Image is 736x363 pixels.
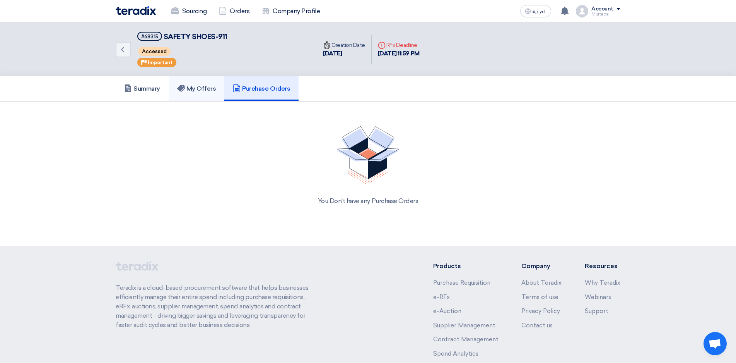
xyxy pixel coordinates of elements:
[433,279,490,286] a: Purchase Requisition
[520,5,551,17] button: العربية
[585,294,611,301] a: Webinars
[704,332,727,355] div: Open chat
[433,350,478,357] a: Spend Analytics
[213,3,256,20] a: Orders
[323,41,365,49] div: Creation Date
[224,76,299,101] a: Purchase Orders
[521,279,562,286] a: About Teradix
[521,322,553,329] a: Contact us
[148,60,172,65] span: Important
[336,126,400,184] img: No Quotations Found!
[585,261,620,271] li: Resources
[591,6,613,12] div: Account
[378,41,420,49] div: RFx Deadline
[521,294,558,301] a: Terms of use
[585,308,608,315] a: Support
[116,76,169,101] a: Summary
[591,12,620,16] div: Murtada
[124,85,160,93] h5: Summary
[256,3,326,20] a: Company Profile
[433,322,495,329] a: Supplier Management
[521,308,560,315] a: Privacy Policy
[141,34,158,39] div: #68315
[125,196,611,206] div: You Don't have any Purchase Orders
[116,6,156,15] img: Teradix logo
[433,336,499,343] a: Contract Management
[433,261,499,271] li: Products
[323,49,365,58] div: [DATE]
[177,85,216,93] h5: My Offers
[576,5,588,17] img: profile_test.png
[585,279,620,286] a: Why Teradix
[116,283,318,330] p: Teradix is a cloud-based procurement software that helps businesses efficiently manage their enti...
[169,76,225,101] a: My Offers
[521,261,562,271] li: Company
[165,3,213,20] a: Sourcing
[533,9,546,14] span: العربية
[233,85,290,93] h5: Purchase Orders
[433,294,450,301] a: e-RFx
[138,47,171,56] span: Accessed
[433,308,461,315] a: e-Auction
[164,33,227,41] span: SAFETY SHOES-911
[137,32,227,41] h5: SAFETY SHOES-911
[378,49,420,58] div: [DATE] 11:59 PM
